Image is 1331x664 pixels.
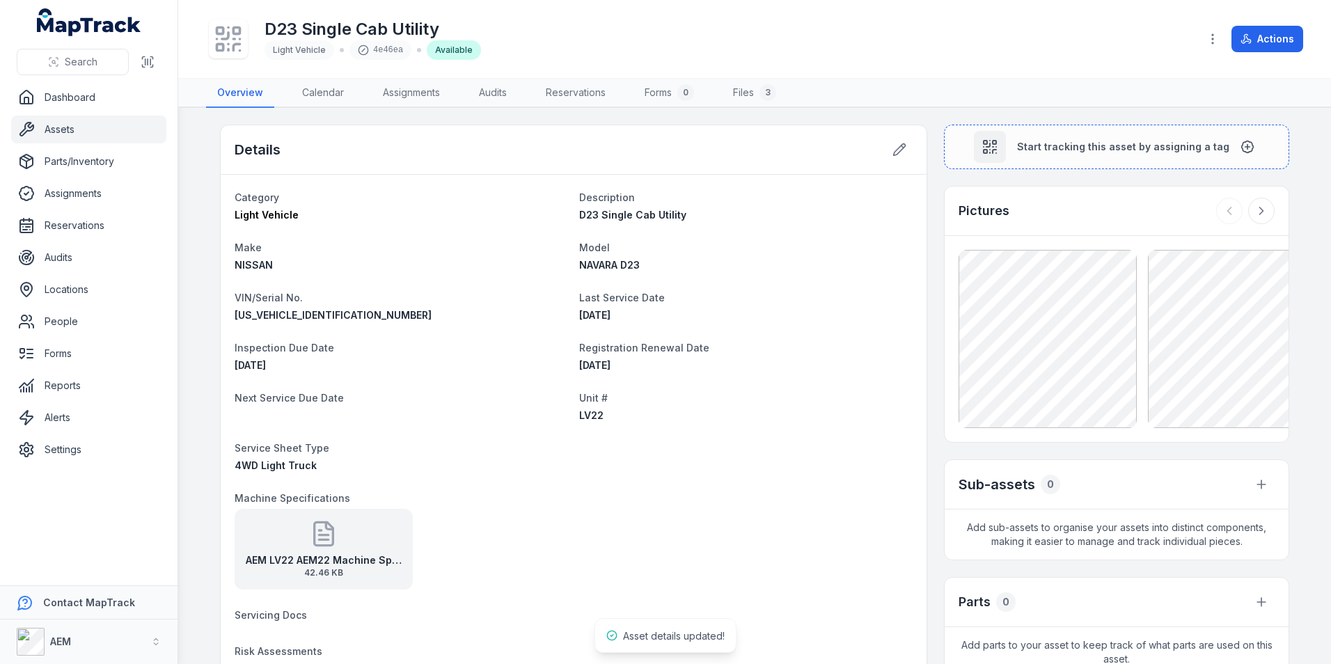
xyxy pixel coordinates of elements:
[235,242,262,253] span: Make
[235,209,299,221] span: Light Vehicle
[50,635,71,647] strong: AEM
[579,309,611,321] time: 14/06/2025, 12:00:00 am
[235,292,303,303] span: VIN/Serial No.
[535,79,617,108] a: Reservations
[944,125,1289,169] button: Start tracking this asset by assigning a tag
[677,84,694,101] div: 0
[633,79,705,108] a: Forms0
[246,567,402,578] span: 42.46 KB
[1017,140,1229,154] span: Start tracking this asset by assigning a tag
[372,79,451,108] a: Assignments
[235,259,273,271] span: NISSAN
[11,212,166,239] a: Reservations
[11,84,166,111] a: Dashboard
[1041,475,1060,494] div: 0
[235,191,279,203] span: Category
[959,201,1009,221] h3: Pictures
[11,116,166,143] a: Assets
[273,45,326,55] span: Light Vehicle
[235,140,281,159] h2: Details
[11,308,166,335] a: People
[959,475,1035,494] h2: Sub-assets
[468,79,518,108] a: Audits
[959,592,991,612] h3: Parts
[579,342,709,354] span: Registration Renewal Date
[43,596,135,608] strong: Contact MapTrack
[291,79,355,108] a: Calendar
[17,49,129,75] button: Search
[265,18,481,40] h1: D23 Single Cab Utility
[11,372,166,400] a: Reports
[11,180,166,207] a: Assignments
[579,191,635,203] span: Description
[722,79,787,108] a: Files3
[235,359,266,371] time: 27/10/2026, 12:00:00 am
[37,8,141,36] a: MapTrack
[11,148,166,175] a: Parts/Inventory
[235,309,432,321] span: [US_VEHICLE_IDENTIFICATION_NUMBER]
[759,84,776,101] div: 3
[206,79,274,108] a: Overview
[235,442,329,454] span: Service Sheet Type
[65,55,97,69] span: Search
[235,459,317,471] span: 4WD Light Truck
[235,609,307,621] span: Servicing Docs
[349,40,411,60] div: 4e46ea
[235,645,322,657] span: Risk Assessments
[579,309,611,321] span: [DATE]
[11,340,166,367] a: Forms
[579,359,611,371] time: 27/04/2026, 12:00:00 am
[623,630,725,642] span: Asset details updated!
[579,392,608,404] span: Unit #
[11,436,166,464] a: Settings
[11,244,166,271] a: Audits
[996,592,1016,612] div: 0
[579,292,665,303] span: Last Service Date
[579,259,640,271] span: NAVARA D23
[1231,26,1303,52] button: Actions
[579,242,610,253] span: Model
[235,392,344,404] span: Next Service Due Date
[11,404,166,432] a: Alerts
[427,40,481,60] div: Available
[579,209,686,221] span: D23 Single Cab Utility
[235,492,350,504] span: Machine Specifications
[235,359,266,371] span: [DATE]
[11,276,166,303] a: Locations
[579,359,611,371] span: [DATE]
[579,409,604,421] span: LV22
[246,553,402,567] strong: AEM LV22 AEM22 Machine Specifications
[945,509,1289,560] span: Add sub-assets to organise your assets into distinct components, making it easier to manage and t...
[235,342,334,354] span: Inspection Due Date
